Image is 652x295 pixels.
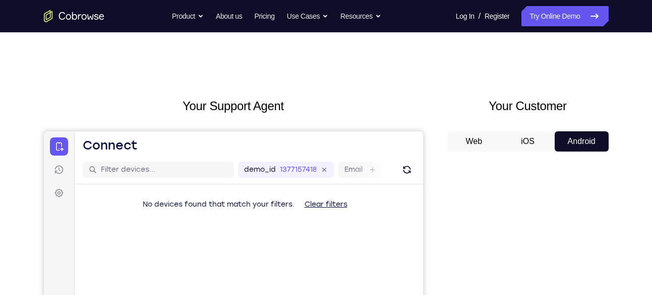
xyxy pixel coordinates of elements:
[99,69,251,77] span: No devices found that match your filters.
[501,131,555,152] button: iOS
[355,30,371,46] button: Refresh
[200,33,232,43] label: demo_id
[447,97,609,115] h2: Your Customer
[44,10,104,22] a: Go to the home page
[485,6,509,26] a: Register
[57,33,184,43] input: Filter devices...
[6,29,24,47] a: Sessions
[216,6,242,26] a: About us
[172,6,204,26] button: Product
[479,10,481,22] span: /
[301,33,319,43] label: Email
[254,6,274,26] a: Pricing
[287,6,328,26] button: Use Cases
[456,6,475,26] a: Log In
[44,97,423,115] h2: Your Support Agent
[447,131,501,152] button: Web
[253,63,312,83] button: Clear filters
[39,6,94,22] h1: Connect
[521,6,608,26] a: Try Online Demo
[555,131,609,152] button: Android
[340,6,381,26] button: Resources
[6,53,24,71] a: Settings
[6,6,24,24] a: Connect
